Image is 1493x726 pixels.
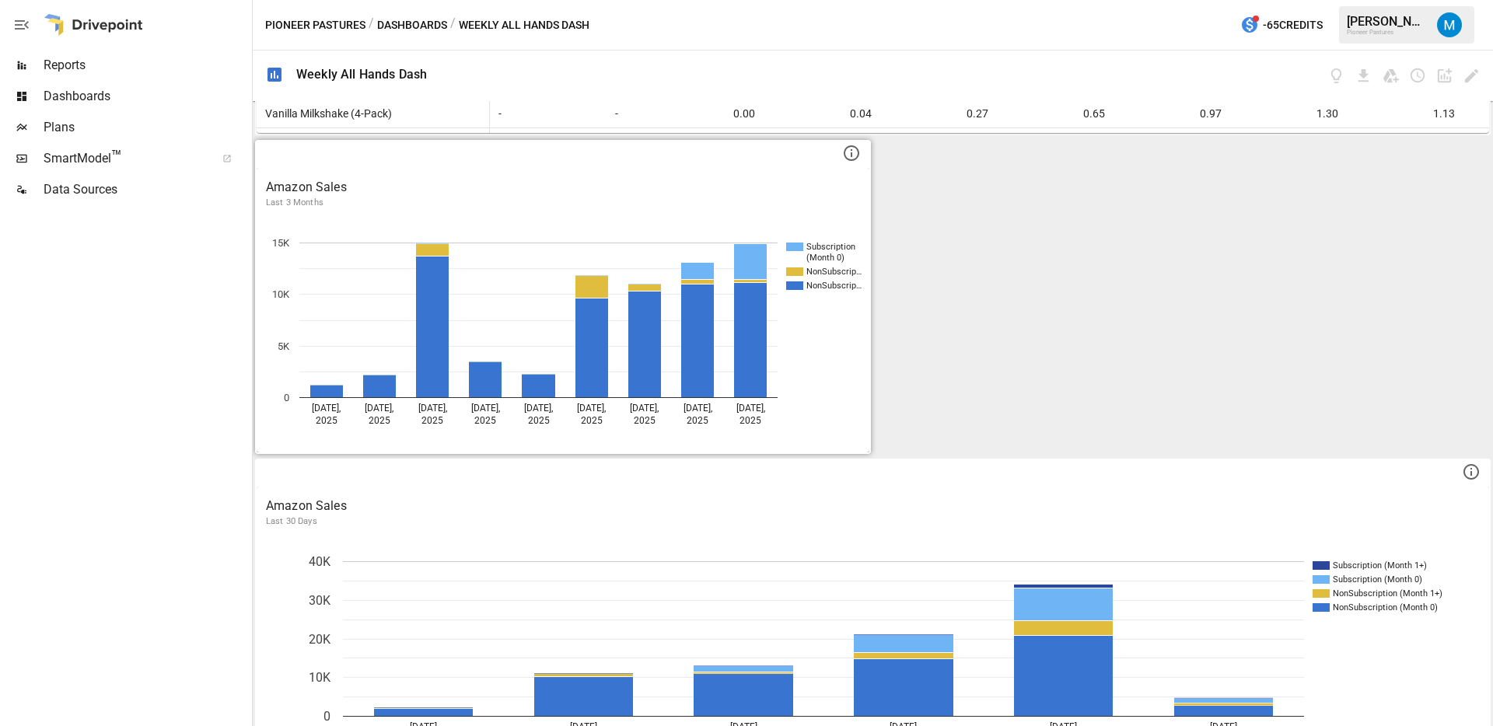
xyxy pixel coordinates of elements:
text: 2025 [316,415,337,426]
span: 0.00 [731,100,757,127]
text: Subscription (Month 1+) [1333,560,1427,571]
p: Amazon Sales [266,178,860,197]
text: [DATE], [684,403,712,414]
button: Dashboards [377,16,447,35]
span: - [609,107,618,120]
button: Save as Google Doc [1382,67,1400,85]
button: Schedule dashboard [1409,67,1427,85]
text: 2025 [634,415,656,426]
div: / [450,16,456,35]
text: 2025 [369,415,390,426]
span: Plans [44,118,249,137]
text: 2025 [687,415,708,426]
text: 10K [272,288,290,300]
text: 2025 [740,415,761,426]
p: Amazon Sales [266,497,1480,515]
span: 0.65 [1081,100,1107,127]
text: 2025 [581,415,603,426]
text: 0 [284,392,289,403]
text: NonSubscription (Month 1+) [1333,588,1442,599]
text: 15K [272,237,290,249]
span: Dashboards [44,87,249,106]
span: ™ [111,147,122,166]
span: 0.97 [1198,100,1224,127]
text: [DATE], [524,403,553,414]
text: NonSubscription (Month 0) [1333,602,1438,613]
p: Last 3 Months [266,197,860,209]
span: 1.13 [1431,100,1457,127]
text: NonSubscrip… [806,267,862,277]
text: 2025 [474,415,496,426]
text: [DATE], [365,403,393,414]
text: 2025 [528,415,550,426]
div: Weekly All Hands Dash [296,67,427,82]
button: Edit dashboard [1463,67,1481,85]
img: Matt Fiedler [1437,12,1462,37]
text: 2025 [421,415,443,426]
span: 1.30 [1314,100,1341,127]
button: Download dashboard [1355,67,1372,85]
svg: A chart. [257,219,869,452]
text: [DATE], [630,403,659,414]
p: Last 30 Days [266,515,1480,528]
text: 30K [309,593,331,608]
text: 20K [309,632,331,647]
button: Pioneer Pastures [265,16,365,35]
text: [DATE], [736,403,765,414]
div: [PERSON_NAME] [1347,14,1428,29]
span: Vanilla Milkshake (4-Pack) [259,107,392,120]
text: Subscription [806,242,855,252]
text: 0 [323,709,330,724]
text: NonSubscrip… [806,281,862,291]
div: Pioneer Pastures [1347,29,1428,36]
text: [DATE], [418,403,447,414]
span: Data Sources [44,180,249,199]
span: 0.04 [848,100,874,127]
button: Add widget [1435,67,1453,85]
span: Reports [44,56,249,75]
button: -65Credits [1234,11,1329,40]
div: / [369,16,374,35]
button: View documentation [1327,67,1345,85]
button: Matt Fiedler [1428,3,1471,47]
text: 40K [309,554,331,569]
span: -65 Credits [1263,16,1323,35]
span: 0.27 [964,100,991,127]
text: Subscription (Month 0) [1333,574,1422,585]
span: - [492,107,502,120]
text: [DATE], [312,403,341,414]
text: (Month 0) [806,253,844,263]
text: [DATE], [471,403,500,414]
text: 5K [278,340,290,352]
span: SmartModel [44,149,205,168]
text: 10K [309,670,331,685]
text: [DATE], [577,403,606,414]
